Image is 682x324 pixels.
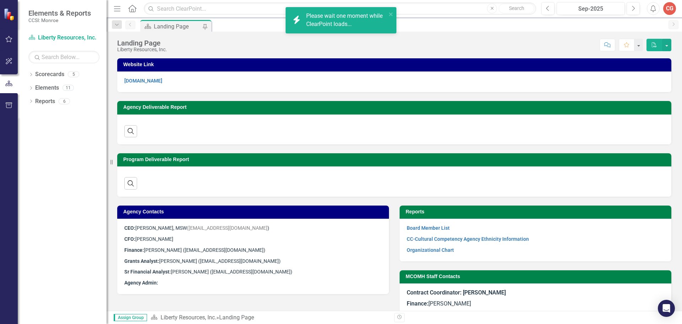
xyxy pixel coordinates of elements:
a: [DOMAIN_NAME] [124,78,162,84]
button: CG [663,2,676,15]
strong: Finance: [124,247,144,253]
div: » [151,314,389,322]
div: Open Intercom Messenger [658,300,675,317]
a: Elements [35,84,59,92]
span: Elements & Reports [28,9,91,17]
strong: Sr Financial Analyst: [124,269,171,275]
h3: MCOMH Staff Contacts [406,274,668,279]
a: CC-Cultural Competency Agency Ethnicity Information [407,236,529,242]
h3: Reports [406,209,668,214]
input: Search ClearPoint... [144,2,536,15]
strong: Finance: [407,300,428,307]
button: Sep-2025 [557,2,625,15]
span: [PERSON_NAME] ([EMAIL_ADDRESS][DOMAIN_NAME]) [124,269,292,275]
a: Liberty Resources, Inc. [161,314,216,321]
strong: Contract Coordinator: [PERSON_NAME] [407,289,506,296]
h3: Agency Contacts [123,209,385,214]
span: [PERSON_NAME] [124,236,173,242]
div: 6 [59,98,70,104]
h3: Agency Deliverable Report [123,105,668,110]
div: Landing Page [219,314,254,321]
span: ) [187,225,269,231]
button: close [389,10,394,18]
div: Landing Page [117,39,167,47]
h3: Website Link [123,62,668,67]
button: Search [499,4,534,14]
span: [PERSON_NAME] ([EMAIL_ADDRESS][DOMAIN_NAME]) [124,247,265,253]
div: Landing Page [154,22,201,31]
p: [PERSON_NAME] [407,298,664,309]
a: Organizational Chart [407,247,454,253]
strong: Grants Analyst: [124,258,159,264]
span: [PERSON_NAME], MSW [124,225,187,231]
strong: CEO: [124,225,135,231]
strong: CFO: [124,236,135,242]
div: 11 [63,85,74,91]
a: Liberty Resources, Inc. [28,34,99,42]
span: Assign Group [114,314,147,321]
a: Reports [35,97,55,106]
div: Please wait one moment while ClearPoint loads... [306,12,386,28]
a: [EMAIL_ADDRESS][DOMAIN_NAME] [189,225,267,231]
input: Search Below... [28,51,99,63]
span: Search [509,5,524,11]
p: [PERSON_NAME] [407,309,664,320]
div: Liberty Resources, Inc. [117,47,167,52]
div: 5 [68,71,79,78]
h3: Program Deliverable Report [123,157,668,162]
span: [PERSON_NAME] ([EMAIL_ADDRESS][DOMAIN_NAME]) [124,258,281,264]
div: Sep-2025 [559,5,622,13]
a: Scorecards [35,70,64,79]
strong: Agency Admin: [124,280,158,286]
img: ClearPoint Strategy [3,7,16,21]
small: CCSI: Monroe [28,17,91,23]
span: ( [187,225,189,231]
a: Board Member List [407,225,450,231]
